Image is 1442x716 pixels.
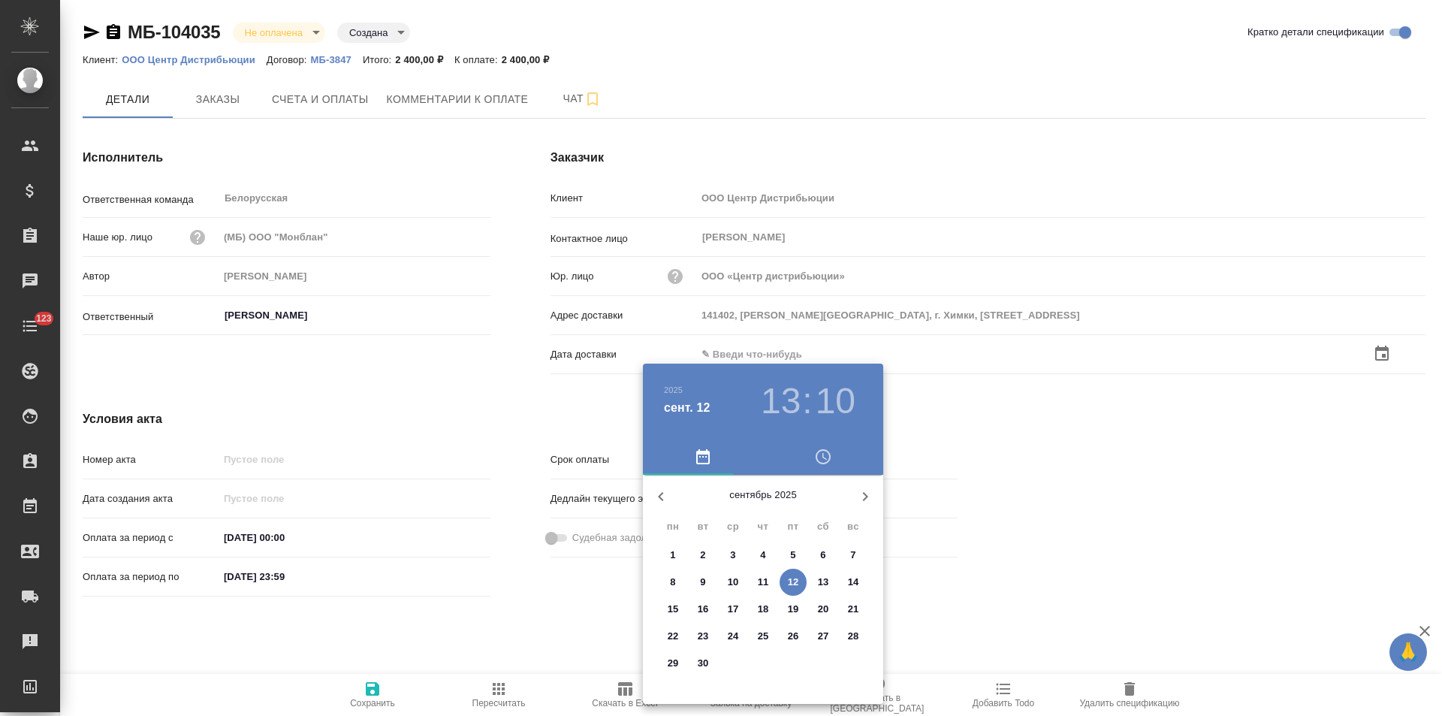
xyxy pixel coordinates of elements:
button: 21 [840,596,867,623]
span: пт [780,519,807,534]
p: 21 [848,602,859,617]
button: 4 [750,542,777,569]
button: сент. 12 [664,399,710,417]
span: вт [689,519,716,534]
button: 1 [659,542,686,569]
button: 27 [810,623,837,650]
p: 15 [668,602,679,617]
button: 12 [780,569,807,596]
button: 29 [659,650,686,677]
p: 1 [670,548,675,563]
button: 22 [659,623,686,650]
p: 13 [818,575,829,590]
button: 11 [750,569,777,596]
p: 25 [758,629,769,644]
p: 5 [790,548,795,563]
button: 28 [840,623,867,650]
p: 2 [700,548,705,563]
h3: : [802,380,812,422]
button: 26 [780,623,807,650]
button: 3 [719,542,747,569]
p: 30 [698,656,709,671]
p: 10 [728,575,739,590]
p: 24 [728,629,739,644]
button: 19 [780,596,807,623]
button: 20 [810,596,837,623]
p: 11 [758,575,769,590]
button: 18 [750,596,777,623]
button: 17 [719,596,747,623]
span: пн [659,519,686,534]
button: 16 [689,596,716,623]
p: 6 [820,548,825,563]
button: 24 [719,623,747,650]
p: 4 [760,548,765,563]
button: 9 [689,569,716,596]
p: 28 [848,629,859,644]
button: 13 [761,380,801,422]
button: 14 [840,569,867,596]
p: 8 [670,575,675,590]
p: 26 [788,629,799,644]
p: 9 [700,575,705,590]
button: 25 [750,623,777,650]
p: 16 [698,602,709,617]
button: 5 [780,542,807,569]
p: 18 [758,602,769,617]
p: сентябрь 2025 [679,488,847,503]
button: 15 [659,596,686,623]
p: 22 [668,629,679,644]
button: 23 [689,623,716,650]
p: 3 [730,548,735,563]
p: 20 [818,602,829,617]
button: 6 [810,542,837,569]
span: ср [719,519,747,534]
button: 2025 [664,385,683,394]
span: сб [810,519,837,534]
button: 13 [810,569,837,596]
span: вс [840,519,867,534]
p: 19 [788,602,799,617]
button: 10 [816,380,855,422]
p: 17 [728,602,739,617]
p: 7 [850,548,855,563]
span: чт [750,519,777,534]
button: 2 [689,542,716,569]
p: 12 [788,575,799,590]
p: 23 [698,629,709,644]
p: 29 [668,656,679,671]
p: 14 [848,575,859,590]
button: 8 [659,569,686,596]
button: 10 [719,569,747,596]
p: 27 [818,629,829,644]
button: 30 [689,650,716,677]
button: 7 [840,542,867,569]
